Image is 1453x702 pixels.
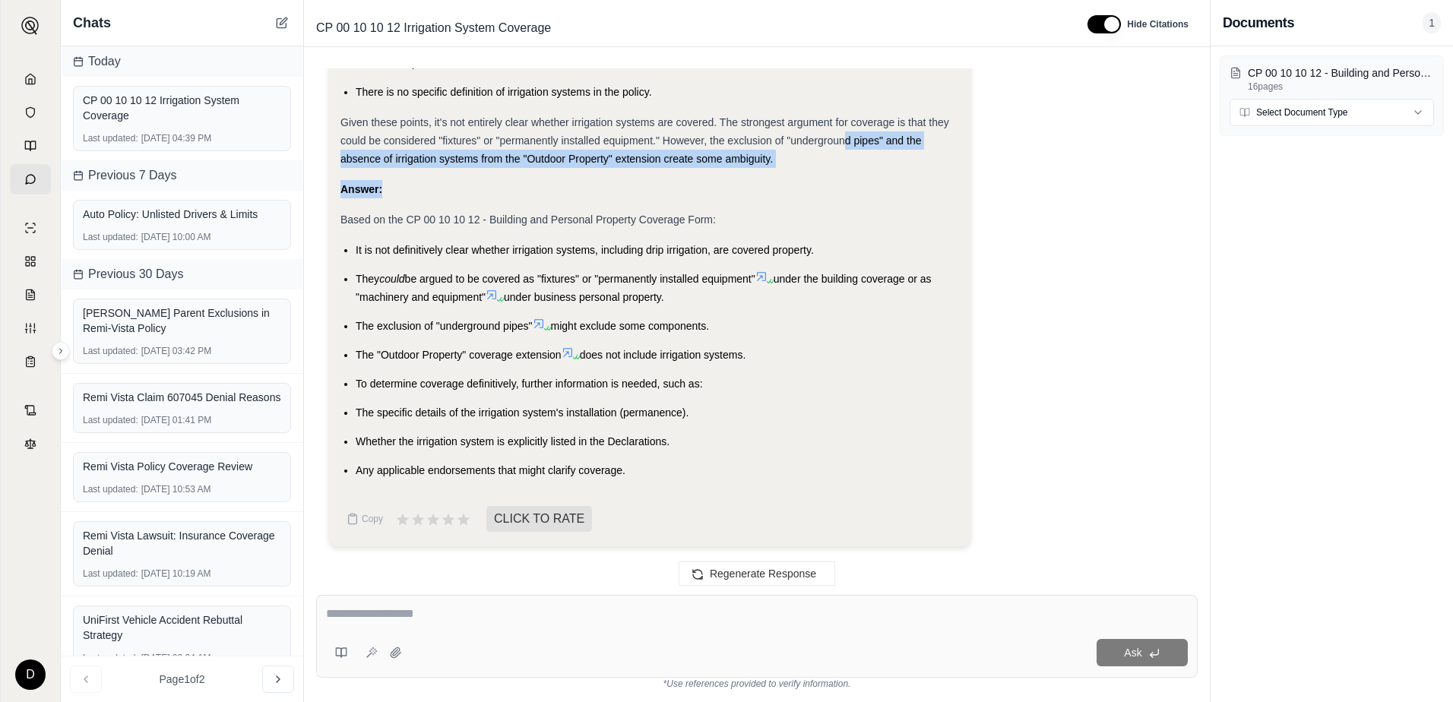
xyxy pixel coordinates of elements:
[83,568,281,580] div: [DATE] 10:19 AM
[1124,647,1141,659] span: Ask
[83,528,281,558] div: Remi Vista Lawsuit: Insurance Coverage Denial
[316,678,1198,690] div: *Use references provided to verify information.
[310,16,557,40] span: CP 00 10 10 12 Irrigation System Coverage
[160,672,205,687] span: Page 1 of 2
[504,291,664,303] span: under business personal property.
[83,93,281,123] div: CP 00 10 10 12 Irrigation System Coverage
[83,414,281,426] div: [DATE] 01:41 PM
[15,11,46,41] button: Expand sidebar
[83,568,138,580] span: Last updated:
[405,273,755,285] span: be argued to be covered as "fixtures" or "permanently installed equipment"
[1127,18,1189,30] span: Hide Citations
[10,313,51,343] a: Custom Report
[21,17,40,35] img: Expand sidebar
[356,349,562,361] span: The "Outdoor Property" coverage extension
[10,428,51,459] a: Legal Search Engine
[83,459,281,474] div: Remi Vista Policy Coverage Review
[83,390,281,405] div: Remi Vista Claim 607045 Denial Reasons
[356,244,814,256] span: It is not definitively clear whether irrigation systems, including drip irrigation, are covered p...
[310,16,1069,40] div: Edit Title
[340,504,389,534] button: Copy
[10,246,51,277] a: Policy Comparisons
[679,561,835,586] button: Regenerate Response
[1423,12,1441,33] span: 1
[61,46,303,77] div: Today
[551,320,710,332] span: might exclude some components.
[356,86,652,98] span: There is no specific definition of irrigation systems in the policy.
[83,652,138,664] span: Last updated:
[10,346,51,377] a: Coverage Table
[356,273,379,285] span: They
[83,483,281,495] div: [DATE] 10:53 AM
[356,406,689,419] span: The specific details of the irrigation system's installation (permanence).
[10,280,51,310] a: Claim Coverage
[1248,65,1434,81] p: CP 00 10 10 12 - Building and Personal Property Coverage Form.pdf
[356,320,533,332] span: The exclusion of "underground pipes"
[10,395,51,425] a: Contract Analysis
[1230,65,1434,93] button: CP 00 10 10 12 - Building and Personal Property Coverage Form.pdf16pages
[83,483,138,495] span: Last updated:
[10,131,51,161] a: Prompt Library
[15,659,46,690] div: D
[340,116,949,165] span: Given these points, it's not entirely clear whether irrigation systems are covered. The strongest...
[73,12,111,33] span: Chats
[83,652,281,664] div: [DATE] 08:04 AM
[10,164,51,194] a: Chat
[83,414,138,426] span: Last updated:
[61,160,303,191] div: Previous 7 Days
[273,14,291,32] button: New Chat
[10,64,51,94] a: Home
[83,612,281,643] div: UniFirst Vehicle Accident Rebuttal Strategy
[1248,81,1434,93] p: 16 pages
[356,39,942,69] span: include irrigation systems, suggesting they are not intended to be covered under that specific ex...
[356,464,625,476] span: Any applicable endorsements that might clarify coverage.
[580,349,746,361] span: does not include irrigation systems.
[10,213,51,243] a: Single Policy
[1097,639,1188,666] button: Ask
[356,378,703,390] span: To determine coverage definitively, further information is needed, such as:
[486,506,592,532] span: CLICK TO RATE
[710,568,816,580] span: Regenerate Response
[83,207,281,222] div: Auto Policy: Unlisted Drivers & Limits
[83,305,281,336] div: [PERSON_NAME] Parent Exclusions in Remi-Vista Policy
[83,345,138,357] span: Last updated:
[10,97,51,128] a: Documents Vault
[83,132,138,144] span: Last updated:
[83,345,281,357] div: [DATE] 03:42 PM
[61,259,303,289] div: Previous 30 Days
[1223,12,1294,33] h3: Documents
[362,513,383,525] span: Copy
[356,273,932,303] span: under the building coverage or as "machinery and equipment"
[83,231,281,243] div: [DATE] 10:00 AM
[340,213,716,226] span: Based on the CP 00 10 10 12 - Building and Personal Property Coverage Form:
[379,273,404,285] span: could
[340,183,382,195] strong: Answer:
[356,435,670,447] span: Whether the irrigation system is explicitly listed in the Declarations.
[83,132,281,144] div: [DATE] 04:39 PM
[83,231,138,243] span: Last updated:
[52,342,70,360] button: Expand sidebar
